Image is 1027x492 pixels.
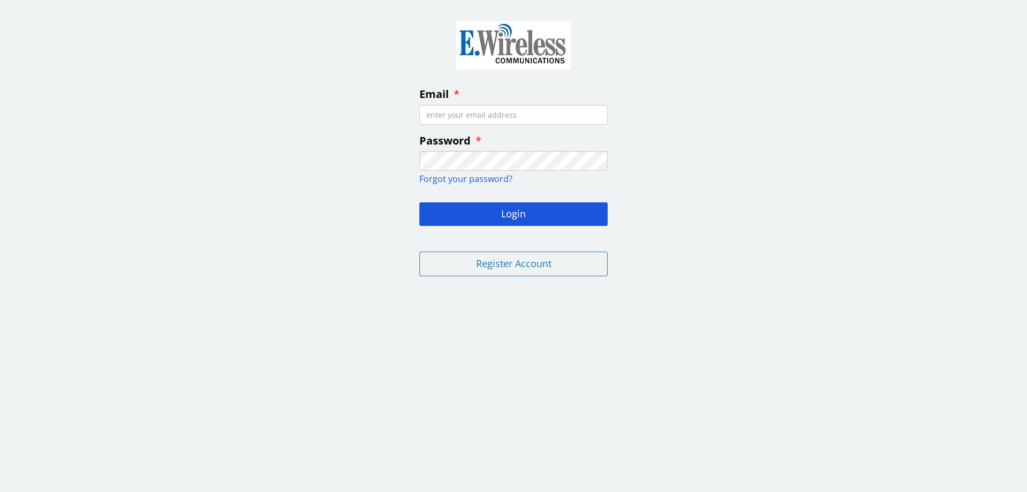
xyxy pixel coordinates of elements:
a: Forgot your password? [419,173,512,185]
input: enter your email address [419,105,608,125]
button: Login [419,202,608,226]
span: Password [419,133,471,148]
button: Register Account [419,252,608,276]
span: Email [419,87,449,101]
